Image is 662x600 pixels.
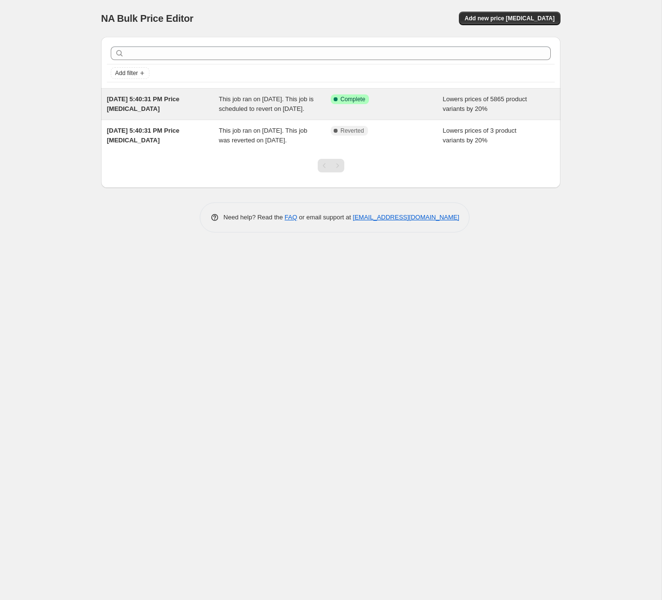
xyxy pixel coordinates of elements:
span: Complete [340,95,365,103]
span: This job ran on [DATE]. This job was reverted on [DATE]. [219,127,308,144]
span: [DATE] 5:40:31 PM Price [MEDICAL_DATA] [107,95,179,112]
span: Add filter [115,69,138,77]
a: FAQ [285,214,297,221]
span: Lowers prices of 3 product variants by 20% [443,127,516,144]
span: Reverted [340,127,364,135]
span: This job ran on [DATE]. This job is scheduled to revert on [DATE]. [219,95,314,112]
span: or email support at [297,214,353,221]
nav: Pagination [318,159,344,172]
span: [DATE] 5:40:31 PM Price [MEDICAL_DATA] [107,127,179,144]
button: Add filter [111,67,149,79]
span: Lowers prices of 5865 product variants by 20% [443,95,527,112]
span: NA Bulk Price Editor [101,13,193,24]
span: Add new price [MEDICAL_DATA] [465,15,555,22]
span: Need help? Read the [223,214,285,221]
button: Add new price [MEDICAL_DATA] [459,12,560,25]
a: [EMAIL_ADDRESS][DOMAIN_NAME] [353,214,459,221]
